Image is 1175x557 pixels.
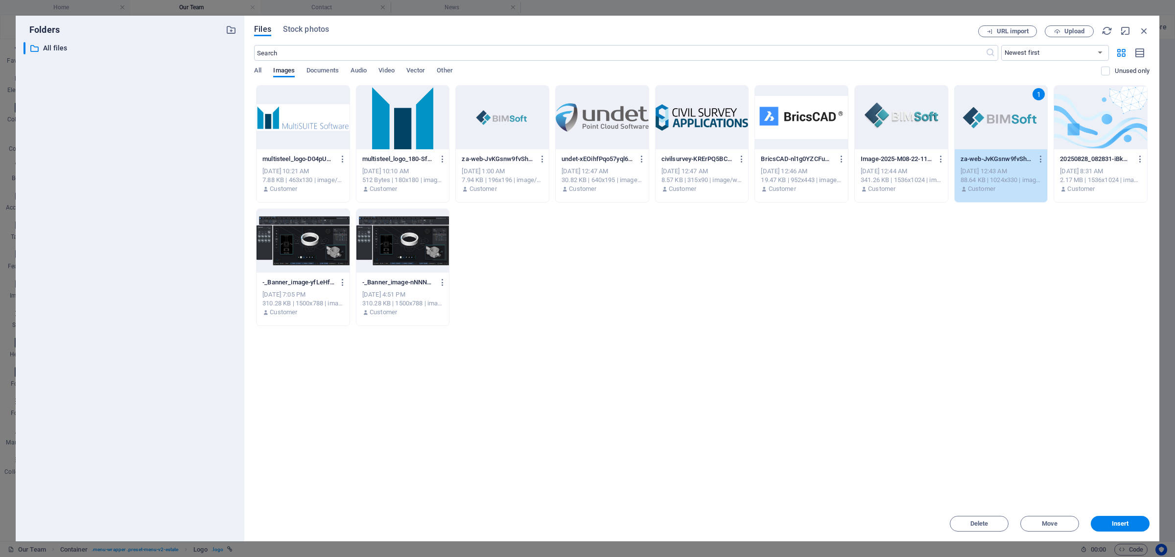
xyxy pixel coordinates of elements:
[1060,167,1141,176] div: [DATE] 8:31 AM
[254,65,261,78] span: All
[661,176,743,185] div: 8.57 KB | 315x90 | image/webp
[1091,516,1150,532] button: Insert
[861,155,933,163] p: Image-2025-M08-22-11_14_01-DHs46SOGJpfu8ROdnZeMWA.webp
[861,176,942,185] div: 341.26 KB | 1536x1024 | image/webp
[562,176,643,185] div: 30.82 KB | 640x195 | image/webp
[362,167,444,176] div: [DATE] 10:10 AM
[262,278,334,287] p: -_Banner_image-yfLeHfd0_jaUFhkuE1_EKw.webp
[1045,25,1094,37] button: Upload
[262,299,344,308] div: 310.28 KB | 1500x788 | image/webp
[306,65,339,78] span: Documents
[462,176,543,185] div: 7.94 KB | 196x196 | image/png
[262,167,344,176] div: [DATE] 10:21 AM
[961,155,1033,163] p: za-web-JvKGsnw9fvSh8z3ZUuJfpA.webp
[362,290,444,299] div: [DATE] 4:51 PM
[370,308,397,317] p: Customer
[23,42,25,54] div: ​
[362,278,434,287] p: -_Banner_image-nNNNOuooiLFbGOD7tMoBFQ.webp
[378,65,394,78] span: Video
[661,167,743,176] div: [DATE] 12:47 AM
[868,185,895,193] p: Customer
[470,185,497,193] p: Customer
[569,185,596,193] p: Customer
[761,155,833,163] p: BricsCAD-nl1g0YZCFuK61asa2njA0Q.webp
[262,176,344,185] div: 7.88 KB | 463x130 | image/png
[997,28,1029,34] span: URL import
[1139,25,1150,36] i: Close
[1042,521,1057,527] span: Move
[23,23,60,36] p: Folders
[562,167,643,176] div: [DATE] 12:47 AM
[950,516,1009,532] button: Delete
[1033,88,1045,100] div: 1
[1120,25,1131,36] i: Minimize
[262,155,334,163] p: multisteel_logo-D04pUPLJzkZyCkHCHiAE3Q.png
[961,167,1042,176] div: [DATE] 12:43 AM
[437,65,452,78] span: Other
[1020,516,1079,532] button: Move
[270,185,297,193] p: Customer
[283,23,329,35] span: Stock photos
[1102,25,1112,36] i: Reload
[1112,521,1129,527] span: Insert
[362,176,444,185] div: 512 Bytes | 180x180 | image/png
[562,155,634,163] p: undet-xEOihfPqo57yql6ry98nxQ.webp
[43,43,218,54] p: All files
[769,185,796,193] p: Customer
[351,65,367,78] span: Audio
[273,65,295,78] span: Images
[861,167,942,176] div: [DATE] 12:44 AM
[669,185,696,193] p: Customer
[270,308,297,317] p: Customer
[254,23,271,35] span: Files
[761,176,842,185] div: 19.47 KB | 952x443 | image/webp
[4,4,69,12] a: Skip to main content
[262,290,344,299] div: [DATE] 7:05 PM
[406,65,425,78] span: Vector
[462,155,534,163] p: za-web-JvKGsnw9fvSh8z3ZUuJfpA-0VEdk-Huo6aktU0yvV6yXA.png
[970,521,988,527] span: Delete
[1064,28,1084,34] span: Upload
[226,24,236,35] i: Create new folder
[968,185,995,193] p: Customer
[1067,185,1095,193] p: Customer
[362,299,444,308] div: 310.28 KB | 1500x788 | image/webp
[370,185,397,193] p: Customer
[761,167,842,176] div: [DATE] 12:46 AM
[661,155,733,163] p: civilsurvey-KRErPQ5BC15ds4mC6qOTQQ.webp
[362,155,434,163] p: multisteel_logo_180-Sfn_ZB3LnwykUu4HLo_PWw.png
[1115,67,1150,75] p: Displays only files that are not in use on the website. Files added during this session can still...
[978,25,1037,37] button: URL import
[1060,155,1132,163] p: 20250828_082831-iBkmsH-lDoEV800odRgAqA.png
[961,176,1042,185] div: 88.64 KB | 1024x330 | image/webp
[1060,176,1141,185] div: 2.17 MB | 1536x1024 | image/png
[254,45,985,61] input: Search
[462,167,543,176] div: [DATE] 1:00 AM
